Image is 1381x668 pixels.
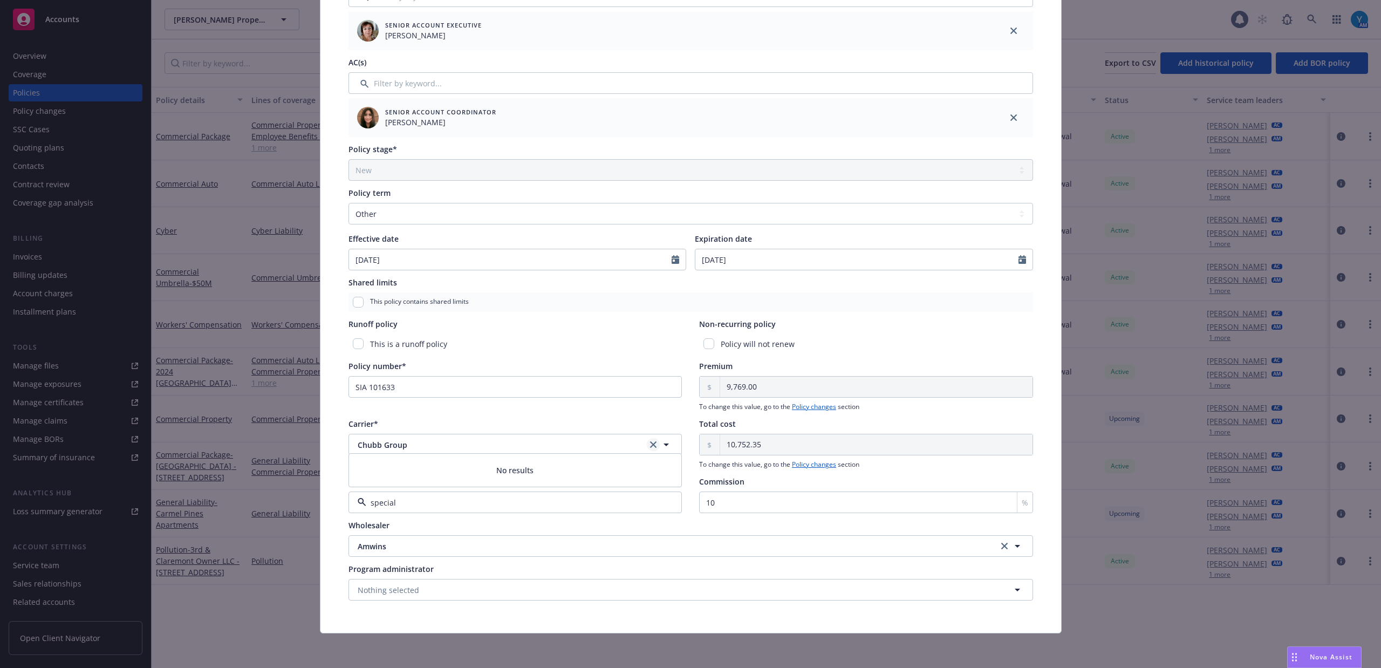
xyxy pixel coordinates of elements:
[349,454,682,487] span: No results
[357,20,379,42] img: employee photo
[358,584,419,596] span: Nothing selected
[348,292,1033,312] div: This policy contains shared limits
[1007,111,1020,124] a: close
[348,535,1033,557] button: Amwinsclear selection
[348,419,378,429] span: Carrier*
[1287,646,1362,668] button: Nova Assist
[366,497,660,508] input: Select a writing company
[348,277,397,288] span: Shared limits
[385,30,482,41] span: [PERSON_NAME]
[348,334,682,354] div: This is a runoff policy
[348,144,397,154] span: Policy stage*
[699,319,776,329] span: Non-recurring policy
[348,434,682,455] button: Chubb Groupclear selection
[699,334,1033,354] div: Policy will not renew
[358,439,630,451] span: Chubb Group
[348,234,399,244] span: Effective date
[348,188,391,198] span: Policy term
[1288,647,1301,667] div: Drag to move
[699,361,733,371] span: Premium
[647,438,660,451] a: clear selection
[348,72,1033,94] input: Filter by keyword...
[348,579,1033,601] button: Nothing selected
[348,361,406,371] span: Policy number*
[720,434,1033,455] input: 0.00
[699,476,744,487] span: Commission
[699,402,1033,412] span: To change this value, go to the section
[1018,255,1026,264] svg: Calendar
[998,540,1011,553] a: clear selection
[348,57,366,67] span: AC(s)
[357,107,379,128] img: employee photo
[792,460,836,469] a: Policy changes
[348,319,398,329] span: Runoff policy
[349,249,672,270] input: MM/DD/YYYY
[1007,24,1020,37] a: close
[699,419,736,429] span: Total cost
[792,402,836,411] a: Policy changes
[385,21,482,30] span: Senior Account Executive
[720,377,1033,397] input: 0.00
[385,117,496,128] span: [PERSON_NAME]
[695,249,1018,270] input: MM/DD/YYYY
[1310,652,1352,662] span: Nova Assist
[672,255,679,264] svg: Calendar
[348,520,389,530] span: Wholesaler
[699,460,1033,469] span: To change this value, go to the section
[695,234,752,244] span: Expiration date
[1022,497,1028,508] span: %
[385,107,496,117] span: Senior Account Coordinator
[348,564,434,574] span: Program administrator
[358,541,946,552] span: Amwins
